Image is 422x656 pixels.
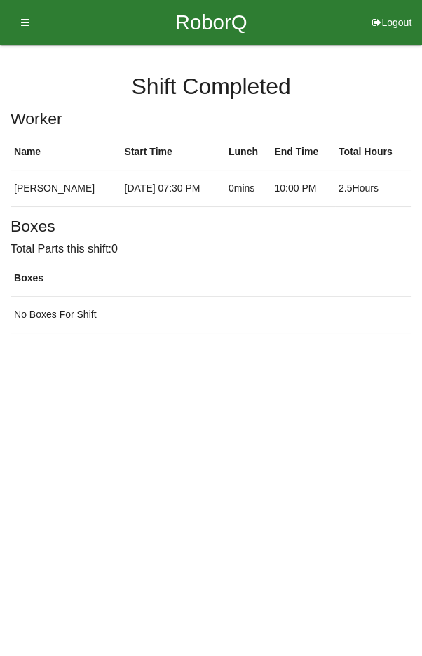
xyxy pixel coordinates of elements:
h5: Boxes [11,217,411,235]
th: Name [11,134,121,170]
th: Lunch [225,134,271,170]
td: 10:00 PM [271,170,335,207]
h6: Total Parts this shift: 0 [11,243,411,255]
h5: Worker [11,110,411,128]
th: Start Time [121,134,224,170]
th: Boxes [11,260,411,297]
td: [DATE] 07:30 PM [121,170,224,207]
td: [PERSON_NAME] [11,170,121,207]
th: End Time [271,134,335,170]
td: 0 mins [225,170,271,207]
td: 2.5 Hours [335,170,411,207]
h4: Shift Completed [11,74,411,99]
th: Total Hours [335,134,411,170]
td: No Boxes For Shift [11,296,411,333]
